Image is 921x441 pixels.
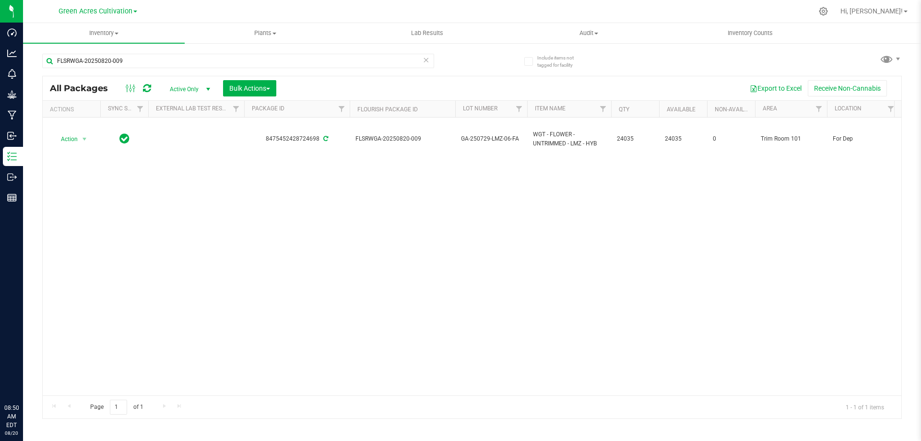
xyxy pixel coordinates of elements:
a: Non-Available [715,106,757,113]
span: Lab Results [398,29,456,37]
button: Export to Excel [744,80,808,96]
a: Filter [883,101,899,117]
inline-svg: Inventory [7,152,17,161]
p: 08/20 [4,429,19,437]
a: Audit [508,23,670,43]
inline-svg: Outbound [7,172,17,182]
inline-svg: Monitoring [7,69,17,79]
span: Sync from Compliance System [322,135,328,142]
span: GA-250729-LMZ-06-FA [461,134,521,143]
span: WGT - FLOWER - UNTRIMMED - LMZ - HYB [533,130,605,148]
span: For Dep [833,134,893,143]
a: Flourish Package ID [357,106,418,113]
input: Search Package ID, Item Name, SKU, Lot or Part Number... [42,54,434,68]
iframe: Resource center [10,364,38,393]
a: Filter [132,101,148,117]
span: 24035 [617,134,653,143]
a: Filter [228,101,244,117]
inline-svg: Dashboard [7,28,17,37]
span: Hi, [PERSON_NAME]! [840,7,903,15]
a: Filter [811,101,827,117]
span: Bulk Actions [229,84,270,92]
span: Green Acres Cultivation [59,7,132,15]
a: Inventory [23,23,185,43]
inline-svg: Inbound [7,131,17,141]
a: Location [835,105,862,112]
a: Area [763,105,777,112]
a: Lot Number [463,105,497,112]
span: 1 - 1 of 1 items [838,400,892,414]
iframe: Resource center unread badge [28,363,40,374]
inline-svg: Reports [7,193,17,203]
button: Bulk Actions [223,80,276,96]
span: FLSRWGA-20250820-009 [355,134,449,143]
a: Plants [185,23,346,43]
a: Inventory Counts [670,23,831,43]
a: Filter [334,101,350,117]
a: Sync Status [108,105,145,112]
span: 24035 [665,134,701,143]
div: Manage settings [817,7,829,16]
span: 0 [713,134,749,143]
span: In Sync [119,132,130,145]
input: 1 [110,400,127,415]
a: Filter [511,101,527,117]
p: 08:50 AM EDT [4,404,19,429]
span: Inventory [23,29,185,37]
div: 8475452428724698 [243,134,351,143]
span: Action [52,132,78,146]
a: Package ID [252,105,284,112]
a: Qty [619,106,629,113]
span: Audit [508,29,669,37]
div: Actions [50,106,96,113]
a: Available [667,106,696,113]
span: Clear [423,54,429,66]
inline-svg: Manufacturing [7,110,17,120]
span: Page of 1 [82,400,151,415]
span: Trim Room 101 [761,134,821,143]
a: Lab Results [346,23,508,43]
a: External Lab Test Result [156,105,231,112]
inline-svg: Analytics [7,48,17,58]
inline-svg: Grow [7,90,17,99]
a: Filter [595,101,611,117]
span: All Packages [50,83,118,94]
button: Receive Non-Cannabis [808,80,887,96]
span: Plants [185,29,346,37]
span: Inventory Counts [715,29,786,37]
a: Item Name [535,105,566,112]
span: Include items not tagged for facility [537,54,585,69]
span: select [79,132,91,146]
